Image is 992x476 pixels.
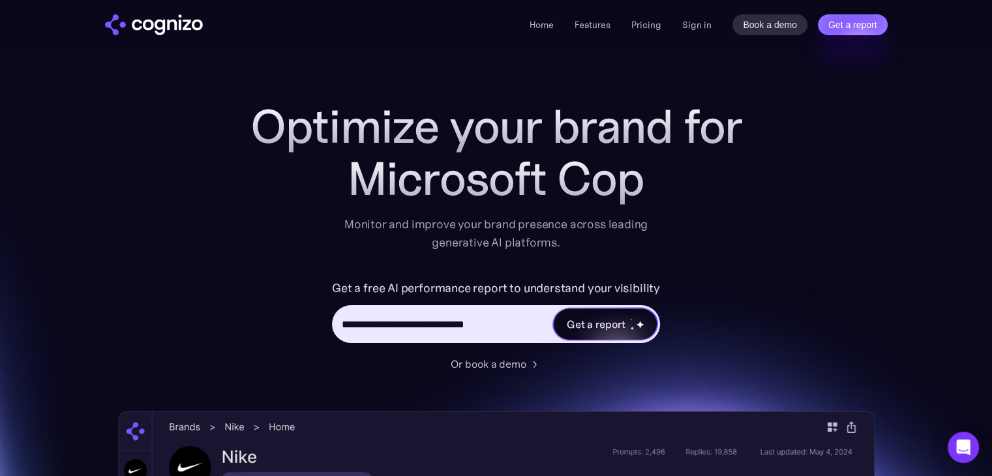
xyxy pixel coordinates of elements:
[818,14,888,35] a: Get a report
[336,215,657,252] div: Monitor and improve your brand presence across leading generative AI platforms.
[552,307,658,341] a: Get a reportstarstarstar
[451,356,542,372] a: Or book a demo
[332,278,660,350] form: Hero URL Input Form
[948,432,979,463] div: Open Intercom Messenger
[630,326,635,331] img: star
[682,17,712,33] a: Sign in
[530,19,554,31] a: Home
[567,316,625,332] div: Get a report
[451,356,526,372] div: Or book a demo
[631,19,661,31] a: Pricing
[332,278,660,299] label: Get a free AI performance report to understand your visibility
[575,19,610,31] a: Features
[235,153,757,205] div: Microsoft Cop
[105,14,203,35] a: home
[636,320,644,329] img: star
[235,100,757,153] h1: Optimize your brand for
[105,14,203,35] img: cognizo logo
[732,14,807,35] a: Book a demo
[630,318,632,320] img: star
